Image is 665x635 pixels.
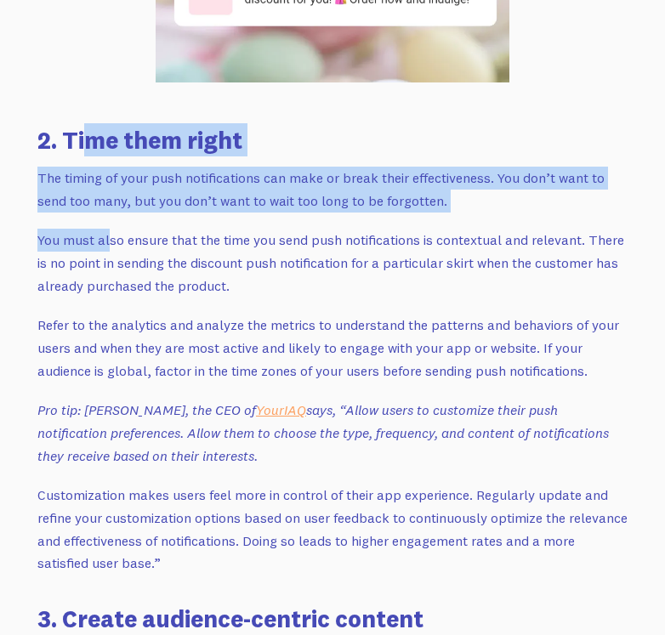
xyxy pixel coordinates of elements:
[37,314,628,382] p: Refer to the analytics and analyze the metrics to understand the patterns and behaviors of your u...
[37,401,609,463] em: says, “Allow users to customize their push notification preferences. Allow them to choose the typ...
[256,401,306,418] a: YourIAQ
[37,229,628,297] p: You must also ensure that the time you send push notifications is contextual and relevant. There ...
[37,123,628,156] h3: 2. Time them right
[37,167,628,212] p: The timing of your push notifications can make or break their effectiveness. You don’t want to se...
[37,484,628,575] p: Customization makes users feel more in control of their app experience. Regularly update and refi...
[37,602,628,635] h3: 3. Create audience-centric content
[37,401,256,418] em: Pro tip: [PERSON_NAME], the CEO of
